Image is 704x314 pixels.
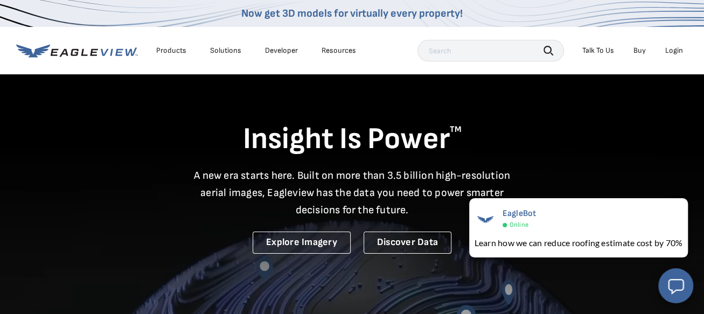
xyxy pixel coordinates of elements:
p: A new era starts here. Built on more than 3.5 billion high-resolution aerial images, Eagleview ha... [187,167,517,219]
div: Talk To Us [582,46,614,55]
button: Open chat window [658,268,693,303]
a: Developer [265,46,298,55]
input: Search [417,40,564,61]
div: Solutions [210,46,241,55]
a: Now get 3D models for virtually every property! [241,7,463,20]
h1: Insight Is Power [16,121,688,158]
a: Buy [633,46,646,55]
div: Login [665,46,683,55]
span: Online [510,221,528,229]
sup: TM [450,124,462,135]
div: Resources [322,46,356,55]
img: EagleBot [475,208,496,230]
a: Explore Imagery [253,232,351,254]
div: Products [156,46,186,55]
span: EagleBot [503,208,536,219]
a: Discover Data [364,232,451,254]
div: Learn how we can reduce roofing estimate cost by 70% [475,236,682,249]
